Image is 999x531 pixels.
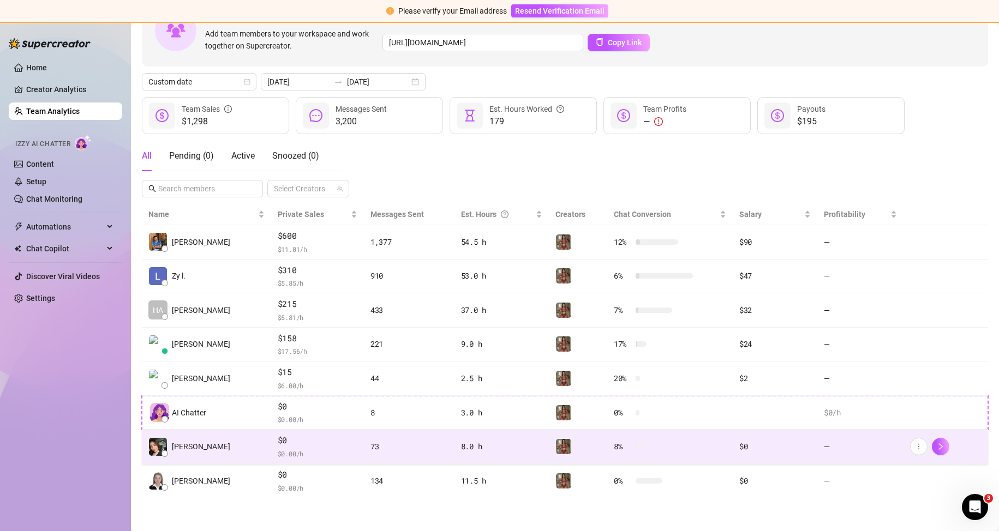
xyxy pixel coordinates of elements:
[14,245,21,252] img: Chat Copilot
[231,150,255,161] span: Active
[614,304,631,316] span: 7 %
[267,76,330,88] input: Start date
[278,210,324,219] span: Private Sales
[461,338,542,350] div: 9.0 h
[172,236,230,248] span: [PERSON_NAME]
[244,79,250,85] span: calendar
[370,475,448,487] div: 134
[9,38,91,49] img: logo-BBDzfeDw.svg
[370,407,448,419] div: 8
[182,103,232,115] div: Team Sales
[739,475,811,487] div: $0
[172,372,230,384] span: [PERSON_NAME]
[26,177,46,186] a: Setup
[278,244,357,255] span: $ 11.01 /h
[370,304,448,316] div: 433
[824,210,865,219] span: Profitability
[739,372,811,384] div: $2
[596,38,603,46] span: copy
[370,338,448,350] div: 221
[643,115,686,128] div: —
[148,185,156,192] span: search
[556,234,571,250] img: Greek
[557,103,564,115] span: question-circle
[278,346,357,357] span: $ 17.56 /h
[614,441,631,452] span: 8 %
[915,443,923,450] span: more
[614,270,631,282] span: 6 %
[824,407,897,419] div: $0 /h
[370,236,448,248] div: 1,377
[278,434,357,447] span: $0
[797,105,825,113] span: Payouts
[556,439,571,454] img: Greek
[739,270,811,282] div: $47
[26,272,100,281] a: Discover Viral Videos
[172,407,206,419] span: AI Chatter
[556,268,571,283] img: Greek
[817,328,904,362] td: —
[817,225,904,260] td: —
[334,77,343,86] span: to
[14,222,23,231] span: thunderbolt
[370,210,424,219] span: Messages Sent
[182,115,232,128] span: $1,298
[149,438,167,456] img: MK Bautista
[149,335,167,353] img: Alva K
[158,183,248,195] input: Search members
[614,210,671,219] span: Chat Conversion
[461,236,542,248] div: 54.5 h
[962,494,988,520] iframe: Intercom live chat
[336,105,387,113] span: Messages Sent
[608,38,642,47] span: Copy Link
[643,105,686,113] span: Team Profits
[149,233,167,251] img: Chester Tagayun…
[155,109,169,122] span: dollar-circle
[336,115,387,128] span: 3,200
[614,236,631,248] span: 12 %
[817,260,904,294] td: —
[614,372,631,384] span: 20 %
[272,150,319,161] span: Snoozed ( 0 )
[617,109,630,122] span: dollar-circle
[26,218,104,236] span: Automations
[398,5,507,17] div: Please verify your Email address
[984,494,993,503] span: 3
[26,107,80,116] a: Team Analytics
[278,414,357,425] span: $ 0.00 /h
[739,210,762,219] span: Salary
[654,117,663,126] span: exclamation-circle
[149,370,167,388] img: Richard Johnny
[224,103,232,115] span: info-circle
[169,149,214,162] div: Pending ( 0 )
[461,441,542,452] div: 8.0 h
[461,407,542,419] div: 3.0 h
[142,149,152,162] div: All
[739,236,811,248] div: $90
[172,304,230,316] span: [PERSON_NAME]
[817,293,904,328] td: —
[739,441,811,452] div: $0
[556,405,571,420] img: Greek
[614,338,631,350] span: 17 %
[556,371,571,386] img: Greek
[501,208,509,220] span: question-circle
[461,304,542,316] div: 37.0 h
[817,430,904,464] td: —
[588,34,650,51] button: Copy Link
[278,400,357,413] span: $0
[461,208,534,220] div: Est. Hours
[337,185,343,192] span: team
[347,76,409,88] input: End date
[172,270,186,282] span: Zy l.
[148,74,250,90] span: Custom date
[26,160,54,168] a: Content
[370,372,448,384] div: 44
[26,294,55,303] a: Settings
[556,303,571,318] img: Greek
[556,473,571,488] img: Greek
[278,482,357,493] span: $ 0.00 /h
[278,366,357,379] span: $15
[489,115,564,128] span: 179
[278,264,357,277] span: $310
